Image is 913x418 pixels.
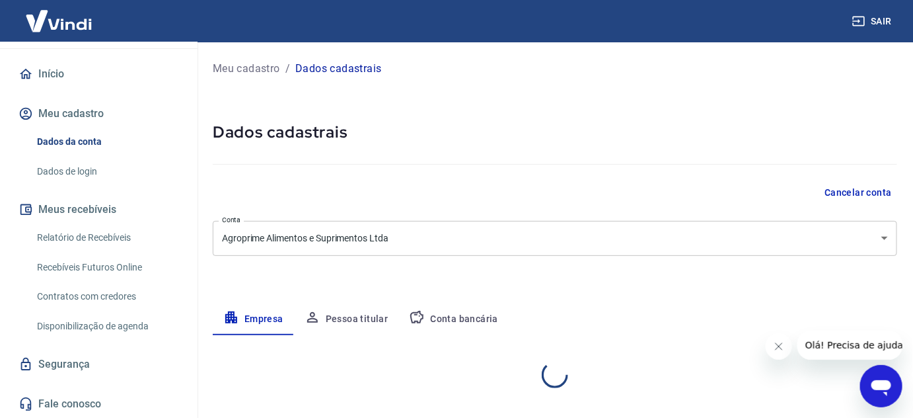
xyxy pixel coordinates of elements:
[295,61,381,77] p: Dados cadastrais
[819,181,897,205] button: Cancelar conta
[766,333,792,360] iframe: Fechar mensagem
[32,254,182,281] a: Recebíveis Futuros Online
[16,350,182,379] a: Segurança
[285,61,290,77] p: /
[32,128,182,155] a: Dados da conta
[16,99,182,128] button: Meu cadastro
[294,304,399,335] button: Pessoa titular
[860,365,902,407] iframe: Botão para abrir a janela de mensagens
[16,60,182,89] a: Início
[222,215,240,225] label: Conta
[213,122,897,143] h5: Dados cadastrais
[797,331,902,360] iframe: Mensagem da empresa
[32,224,182,251] a: Relatório de Recebíveis
[16,1,102,41] img: Vindi
[850,9,897,34] button: Sair
[213,221,897,256] div: Agroprime Alimentos e Suprimentos Ltda
[32,158,182,185] a: Dados de login
[16,195,182,224] button: Meus recebíveis
[8,9,111,20] span: Olá! Precisa de ajuda?
[32,313,182,340] a: Disponibilização de agenda
[213,61,280,77] a: Meu cadastro
[398,304,509,335] button: Conta bancária
[213,304,294,335] button: Empresa
[32,283,182,310] a: Contratos com credores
